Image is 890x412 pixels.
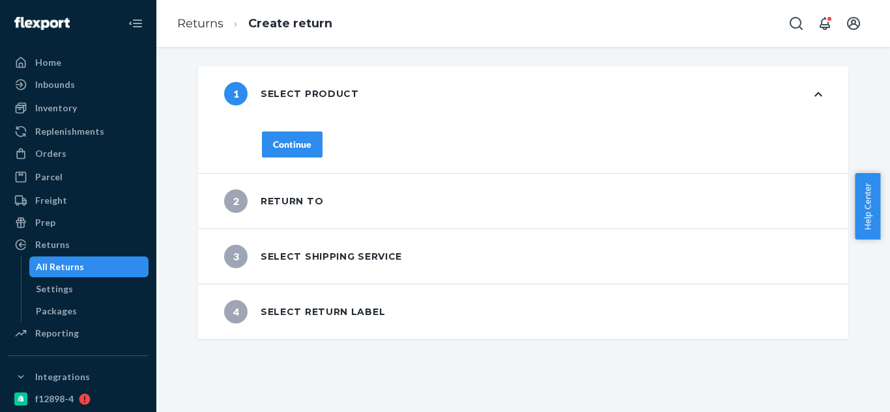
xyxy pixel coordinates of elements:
[35,56,61,69] div: Home
[36,282,73,295] div: Settings
[224,82,359,105] div: Select product
[36,305,77,318] div: Packages
[35,194,67,207] div: Freight
[840,10,867,36] button: Open account menu
[224,82,248,105] span: 1
[224,245,248,268] span: 3
[783,10,809,36] button: Open Search Box
[8,98,149,118] a: Inventory
[14,17,70,30] img: Flexport logo
[8,212,149,233] a: Prep
[36,260,84,273] div: All Returns
[35,370,90,383] div: Integrations
[8,121,149,142] a: Replenishments
[812,10,838,36] button: Open notifications
[273,138,311,151] div: Continue
[35,78,75,91] div: Inbounds
[122,10,149,36] button: Close Navigation
[8,366,149,387] button: Integrations
[35,216,55,229] div: Prep
[29,256,149,277] a: All Returns
[29,301,149,322] a: Packages
[8,190,149,211] a: Freight
[35,238,70,251] div: Returns
[224,189,248,213] span: 2
[35,125,104,138] div: Replenishments
[224,245,402,268] div: Select shipping service
[35,102,77,115] div: Inventory
[224,300,248,323] span: 4
[224,189,323,213] div: Return to
[35,327,79,340] div: Reporting
[29,279,149,299] a: Settings
[177,16,223,31] a: Returns
[248,16,332,31] a: Create return
[262,131,323,158] button: Continue
[35,147,66,160] div: Orders
[8,167,149,187] a: Parcel
[8,143,149,164] a: Orders
[167,5,343,43] ol: breadcrumbs
[8,389,149,409] a: f12898-4
[35,171,63,184] div: Parcel
[855,173,880,240] button: Help Center
[8,74,149,95] a: Inbounds
[224,300,385,323] div: Select return label
[8,52,149,73] a: Home
[35,392,74,405] div: f12898-4
[8,323,149,344] a: Reporting
[8,234,149,255] a: Returns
